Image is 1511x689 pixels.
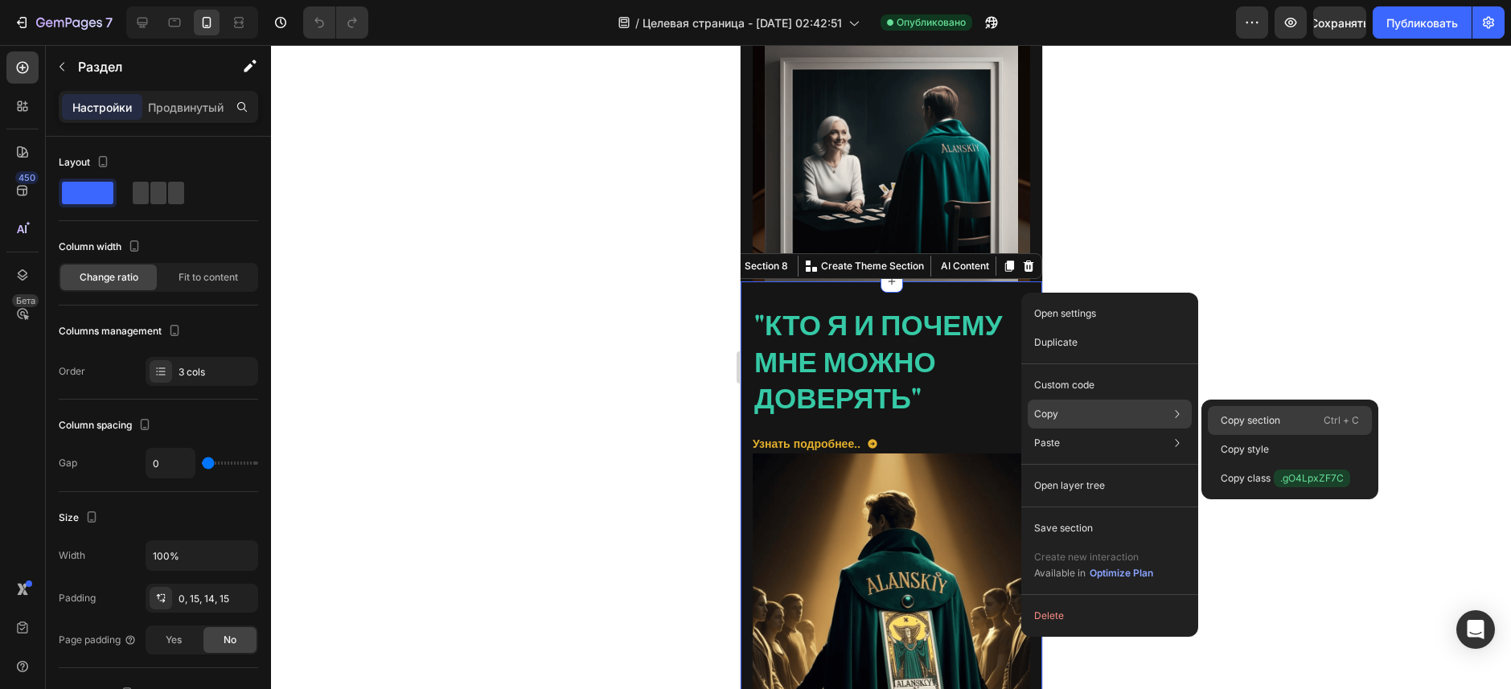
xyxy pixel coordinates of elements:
[1034,521,1093,535] p: Save section
[15,171,39,184] div: 450
[1034,378,1094,392] p: Custom code
[12,392,138,406] button: <p><span style="color:#E4B02D;">Узнать подробнее..</span></p>
[1034,407,1058,421] p: Copy
[1324,412,1359,429] p: Ctrl + C
[1034,436,1060,450] p: Paste
[643,14,842,31] span: Целевая страница - [DATE] 02:42:51
[741,45,1042,689] iframe: Design area
[146,449,195,478] input: Auto
[1090,566,1153,580] div: Optimize Plan
[6,6,120,39] button: 7
[166,633,182,647] span: Yes
[105,13,113,32] p: 7
[1034,306,1096,321] p: Open settings
[1386,14,1458,31] div: Публиковать
[146,541,257,570] input: Auto
[303,6,368,39] div: Undo/Redo
[78,57,210,76] p: Раздел
[1,214,51,228] div: Section 8
[194,211,252,231] button: AI Content
[1274,470,1350,487] span: .gO4LpxZF7C
[59,633,137,647] div: Page padding
[1034,549,1154,565] p: Create new interaction
[1028,601,1192,630] button: Delete
[59,415,154,437] div: Column spacing
[1089,565,1154,581] button: Optimize Plan
[179,592,254,606] div: 0, 15, 14, 15
[1034,567,1086,579] span: Available in
[179,365,254,379] div: 3 cols
[59,152,113,174] div: Layout
[59,591,96,605] div: Padding
[1221,442,1269,457] p: Copy style
[635,14,639,31] span: /
[72,99,132,116] p: Настройки
[59,236,144,258] div: Column width
[59,364,85,379] div: Order
[59,321,184,342] div: Columns management
[1313,6,1366,39] button: Сохранять
[224,633,236,647] span: No
[1034,335,1078,350] p: Duplicate
[80,214,183,228] p: Create Theme Section
[59,548,85,563] div: Width
[1373,6,1472,39] button: Публиковать
[897,15,966,30] span: Опубликовано
[1221,413,1280,428] p: Copy section
[59,507,101,529] div: Size
[1221,470,1350,487] p: Copy class
[59,456,77,470] div: Gap
[148,99,224,116] p: Продвинутый
[1034,478,1105,493] p: Open layer tree
[12,294,39,307] div: Бета
[1310,16,1369,30] span: Сохранять
[12,391,120,406] span: Узнать подробнее..
[12,259,289,372] h2: "Кто я и почему мне можно доверять"
[1456,610,1495,649] div: Open Intercom Messenger
[80,270,138,285] span: Change ratio
[179,270,238,285] span: Fit to content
